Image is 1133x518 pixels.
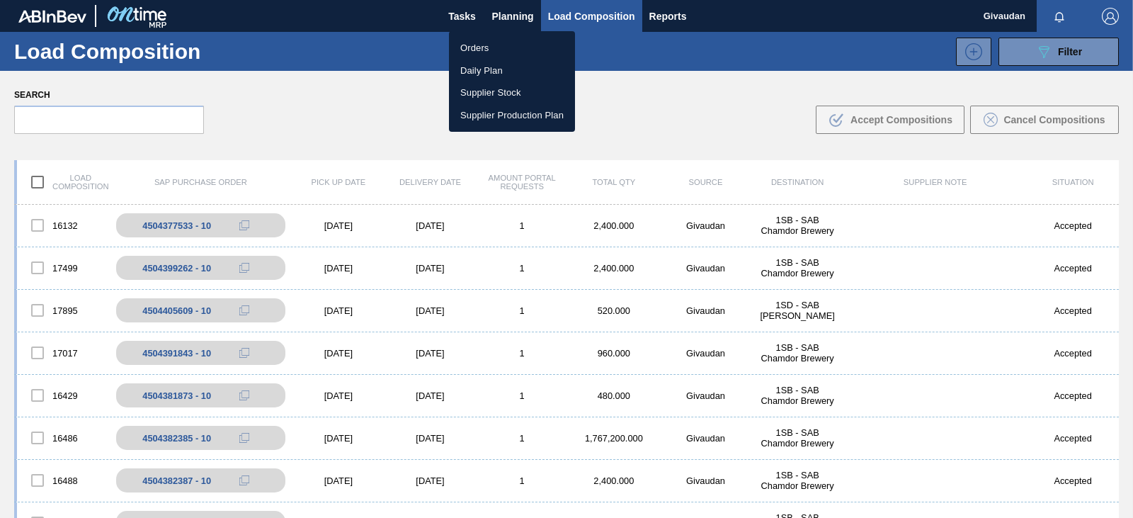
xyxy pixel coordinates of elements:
[449,60,575,82] a: Daily Plan
[449,37,575,60] a: Orders
[449,81,575,104] a: Supplier Stock
[449,104,575,127] a: Supplier Production Plan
